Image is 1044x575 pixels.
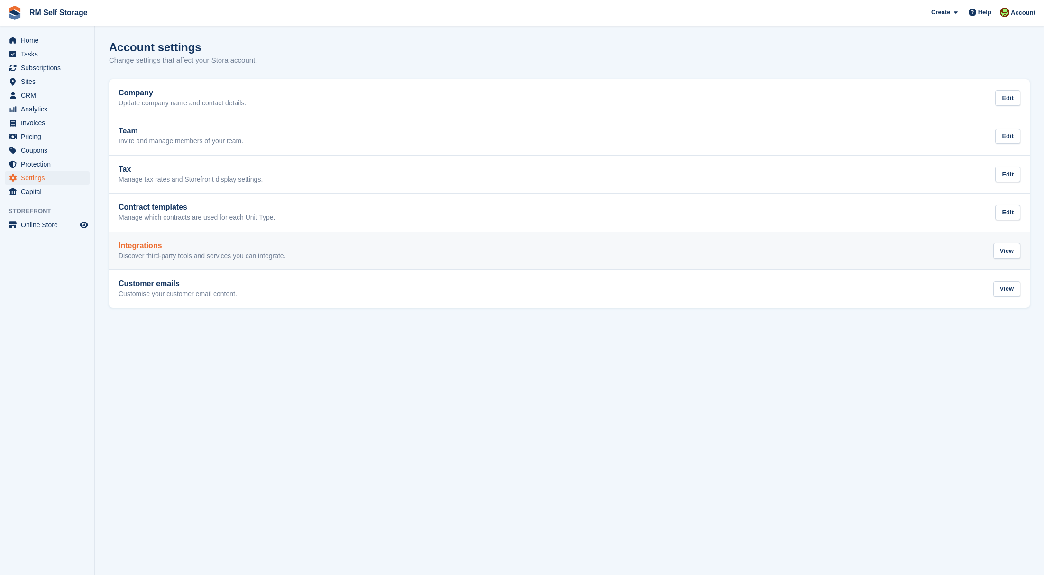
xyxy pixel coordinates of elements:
[995,90,1020,106] div: Edit
[119,213,275,222] p: Manage which contracts are used for each Unit Type.
[8,6,22,20] img: stora-icon-8386f47178a22dfd0bd8f6a31ec36ba5ce8667c1dd55bd0f319d3a0aa187defe.svg
[21,130,78,143] span: Pricing
[5,89,90,102] a: menu
[5,158,90,171] a: menu
[21,116,78,130] span: Invoices
[119,99,246,108] p: Update company name and contact details.
[993,243,1020,259] div: View
[119,137,243,146] p: Invite and manage members of your team.
[119,89,246,97] h2: Company
[21,185,78,198] span: Capital
[109,270,1030,308] a: Customer emails Customise your customer email content. View
[21,89,78,102] span: CRM
[119,203,275,212] h2: Contract templates
[5,171,90,185] a: menu
[21,61,78,74] span: Subscriptions
[119,290,237,298] p: Customise your customer email content.
[119,252,286,260] p: Discover third-party tools and services you can integrate.
[5,218,90,232] a: menu
[5,61,90,74] a: menu
[995,167,1020,182] div: Edit
[119,165,263,174] h2: Tax
[21,218,78,232] span: Online Store
[5,130,90,143] a: menu
[5,102,90,116] a: menu
[995,129,1020,144] div: Edit
[931,8,950,17] span: Create
[119,241,286,250] h2: Integrations
[21,171,78,185] span: Settings
[26,5,92,20] a: RM Self Storage
[5,185,90,198] a: menu
[5,47,90,61] a: menu
[9,206,94,216] span: Storefront
[109,41,201,54] h1: Account settings
[21,47,78,61] span: Tasks
[109,156,1030,194] a: Tax Manage tax rates and Storefront display settings. Edit
[119,127,243,135] h2: Team
[5,144,90,157] a: menu
[5,75,90,88] a: menu
[78,219,90,231] a: Preview store
[21,34,78,47] span: Home
[109,117,1030,155] a: Team Invite and manage members of your team. Edit
[109,79,1030,117] a: Company Update company name and contact details. Edit
[5,34,90,47] a: menu
[109,194,1030,232] a: Contract templates Manage which contracts are used for each Unit Type. Edit
[1000,8,1009,17] img: Kameron Valleley
[119,279,237,288] h2: Customer emails
[109,232,1030,270] a: Integrations Discover third-party tools and services you can integrate. View
[109,55,257,66] p: Change settings that affect your Stora account.
[995,205,1020,221] div: Edit
[1011,8,1035,18] span: Account
[21,144,78,157] span: Coupons
[993,281,1020,297] div: View
[978,8,991,17] span: Help
[21,158,78,171] span: Protection
[5,116,90,130] a: menu
[21,102,78,116] span: Analytics
[21,75,78,88] span: Sites
[119,176,263,184] p: Manage tax rates and Storefront display settings.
